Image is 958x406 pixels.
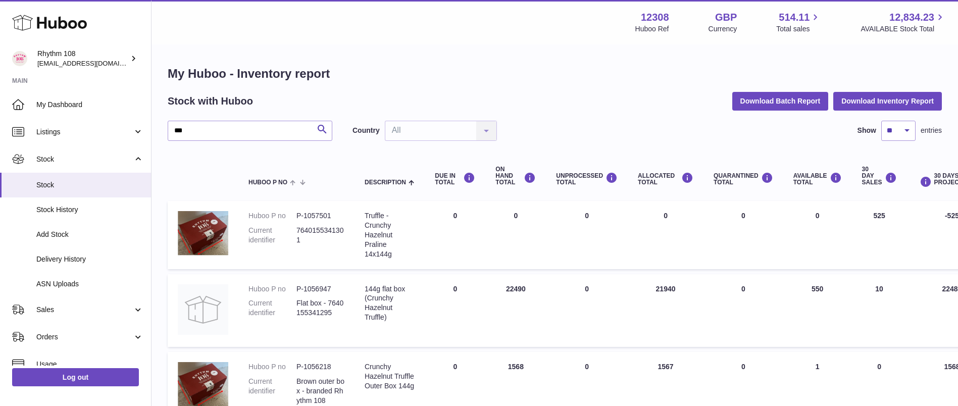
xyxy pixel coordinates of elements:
span: Sales [36,305,133,315]
strong: GBP [715,11,737,24]
td: 0 [425,201,485,269]
div: 30 DAY SALES [862,166,897,186]
span: 0 [741,285,745,293]
dt: Current identifier [248,226,296,245]
div: QUARANTINED Total [714,172,773,186]
dt: Huboo P no [248,362,296,372]
span: Usage [36,360,143,369]
dd: P-1056947 [296,284,344,294]
td: 21940 [628,274,703,347]
dd: P-1057501 [296,211,344,221]
span: Total sales [776,24,821,34]
span: 514.11 [779,11,810,24]
a: 514.11 Total sales [776,11,821,34]
div: ON HAND Total [495,166,536,186]
span: Stock History [36,205,143,215]
img: product image [178,211,228,256]
a: Log out [12,368,139,386]
span: [EMAIL_ADDRESS][DOMAIN_NAME] [37,59,148,67]
strong: 12308 [641,11,669,24]
span: entries [921,126,942,135]
dd: P-1056218 [296,362,344,372]
span: Stock [36,180,143,190]
h2: Stock with Huboo [168,94,253,108]
span: Huboo P no [248,179,287,186]
div: Crunchy Hazelnut Truffle Outer Box 144g [365,362,415,391]
img: orders@rhythm108.com [12,51,27,66]
span: AVAILABLE Stock Total [861,24,946,34]
td: 0 [546,274,628,347]
div: AVAILABLE Total [793,172,842,186]
label: Country [352,126,380,135]
span: Add Stock [36,230,143,239]
div: 144g flat box (Crunchy Hazelnut Truffle) [365,284,415,323]
span: Delivery History [36,255,143,264]
td: 0 [783,201,852,269]
span: Description [365,179,406,186]
button: Download Batch Report [732,92,829,110]
dt: Huboo P no [248,211,296,221]
div: DUE IN TOTAL [435,172,475,186]
span: 0 [741,363,745,371]
td: 525 [852,201,907,269]
h1: My Huboo - Inventory report [168,66,942,82]
img: product image [178,284,228,335]
span: 12,834.23 [889,11,934,24]
span: Orders [36,332,133,342]
td: 0 [628,201,703,269]
span: ASN Uploads [36,279,143,289]
a: 12,834.23 AVAILABLE Stock Total [861,11,946,34]
td: 0 [425,274,485,347]
div: Truffle - Crunchy Hazelnut Praline 14x144g [365,211,415,259]
td: 550 [783,274,852,347]
div: Rhythm 108 [37,49,128,68]
dd: 7640155341301 [296,226,344,245]
dt: Current identifier [248,377,296,405]
div: UNPROCESSED Total [556,172,618,186]
dt: Current identifier [248,298,296,318]
td: 0 [485,201,546,269]
span: Stock [36,155,133,164]
dt: Huboo P no [248,284,296,294]
span: Listings [36,127,133,137]
div: Huboo Ref [635,24,669,34]
label: Show [858,126,876,135]
dd: Flat box - 7640155341295 [296,298,344,318]
td: 10 [852,274,907,347]
td: 22490 [485,274,546,347]
div: Currency [709,24,737,34]
span: 0 [741,212,745,220]
span: My Dashboard [36,100,143,110]
button: Download Inventory Report [833,92,942,110]
td: 0 [546,201,628,269]
dd: Brown outer box - branded Rhythm 108 [296,377,344,405]
div: ALLOCATED Total [638,172,693,186]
